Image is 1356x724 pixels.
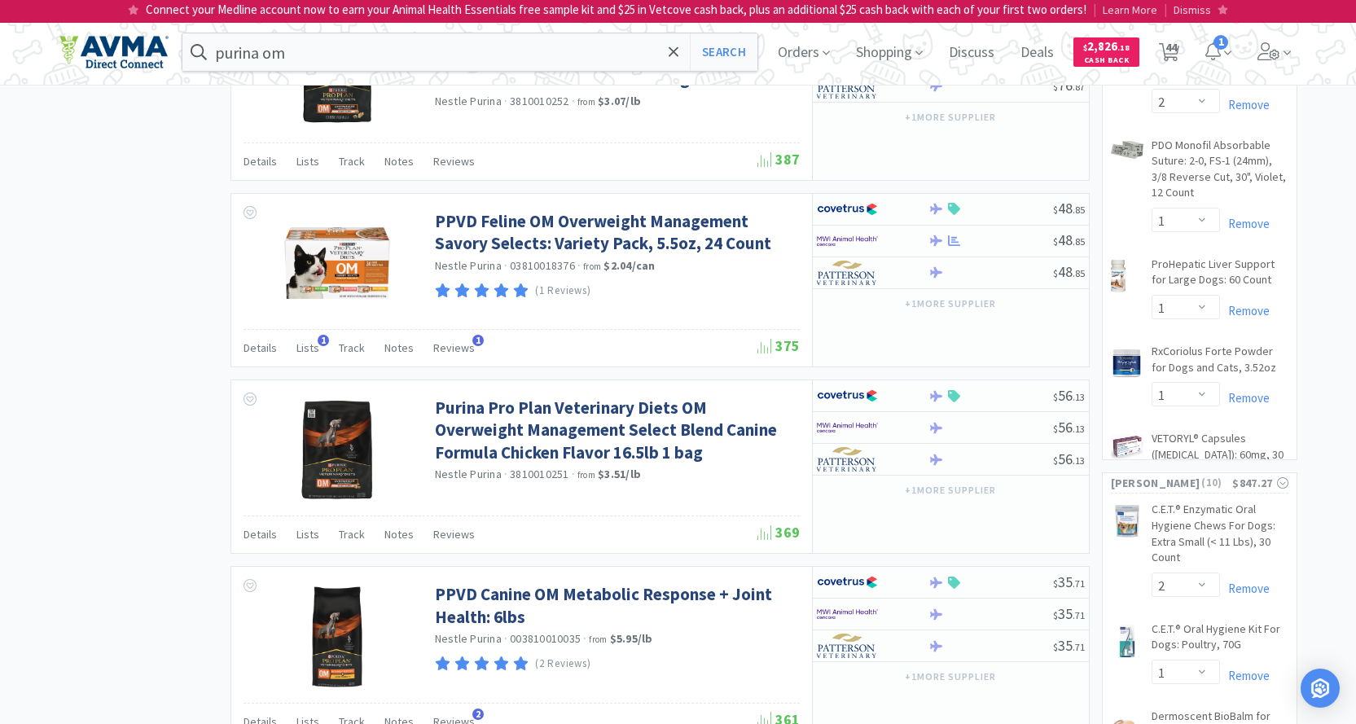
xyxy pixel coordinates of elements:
[817,602,878,626] img: f6b2451649754179b5b4e0c70c3f7cb0_2.png
[1117,42,1130,53] span: . 18
[1152,502,1288,572] a: C.E.T.® Enzymatic Oral Hygiene Chews For Dogs: Extra Small (< 11 Lbs), 30 Count
[603,258,655,273] strong: $2.04 / can
[1111,474,1200,492] span: [PERSON_NAME]
[284,583,390,689] img: 084fd7baa2224020a411e96b7cee10bb_399664.png
[244,154,277,169] span: Details
[1152,431,1288,485] a: VETORYL® Capsules ([MEDICAL_DATA]): 60mg, 30 Count
[817,447,878,472] img: f5e969b455434c6296c6d81ef179fa71_3.png
[435,583,796,628] a: PPVD Canine OM Metabolic Response + Joint Health: 6lbs
[435,631,502,646] a: Nestle Purina
[757,336,800,355] span: 375
[296,154,319,169] span: Lists
[577,96,595,108] span: from
[1083,38,1130,54] span: 2,826
[504,258,507,273] span: ·
[897,292,1003,315] button: +1more supplier
[849,20,929,85] span: Shopping
[817,415,878,440] img: f6b2451649754179b5b4e0c70c3f7cb0_2.png
[897,106,1003,129] button: +1more supplier
[296,527,319,542] span: Lists
[318,335,329,346] span: 1
[1073,81,1085,93] span: . 87
[610,631,653,646] strong: $5.95 / lb
[296,340,319,355] span: Lists
[598,94,641,108] strong: $3.07 / lb
[1053,423,1058,435] span: $
[942,46,1001,60] a: Discuss
[59,35,169,69] img: e4e33dab9f054f5782a47901c742baa9_102.png
[472,335,484,346] span: 1
[1053,609,1058,621] span: $
[1053,636,1085,655] span: 35
[244,527,277,542] span: Details
[583,261,601,272] span: from
[435,397,796,463] a: Purina Pro Plan Veterinary Diets OM Overweight Management Select Blend Canine Formula Chicken Fla...
[435,94,502,108] a: Nestle Purina
[1200,475,1232,491] span: ( 10 )
[1073,391,1085,403] span: . 13
[1073,235,1085,248] span: . 85
[583,631,586,646] span: ·
[817,74,878,99] img: f5e969b455434c6296c6d81ef179fa71_3.png
[757,523,800,542] span: 369
[1111,625,1143,657] img: 7924e6006fbb485c8ac85badbcca3d22_51198.jpeg
[1152,621,1288,660] a: C.E.T.® Oral Hygiene Kit For Dogs: Poultry, 70G
[1111,347,1143,380] img: 438425291eb341298d734219e149d4c6_722915.png
[535,283,590,300] p: (1 Reviews)
[1053,418,1085,437] span: 56
[1053,199,1085,217] span: 48
[1152,257,1288,295] a: ProHepatic Liver Support for Large Dogs: 60 Count
[942,20,1001,85] span: Discuss
[1053,641,1058,653] span: $
[1083,42,1087,53] span: $
[1053,262,1085,281] span: 48
[1174,2,1211,17] span: Dismiss
[435,258,502,273] a: Nestle Purina
[1073,30,1139,74] a: $2,826.18Cash Back
[433,527,475,542] span: Reviews
[433,154,475,169] span: Reviews
[1073,423,1085,435] span: . 13
[435,467,502,481] a: Nestle Purina
[1073,204,1085,216] span: . 85
[1111,505,1143,538] img: 25e7eb57020d4dc8bbed3f21ee1a832d_51186.jpeg
[510,258,575,273] span: 03810018376
[504,631,507,646] span: ·
[1164,2,1167,17] span: |
[1053,573,1085,591] span: 35
[1103,2,1157,17] span: Learn More
[1053,81,1058,93] span: $
[510,467,569,481] span: 3810010251
[1232,474,1288,492] div: $847.27
[1083,56,1130,67] span: Cash Back
[1213,35,1228,50] span: 1
[1014,46,1060,60] a: Deals
[572,467,575,481] span: ·
[1152,138,1288,208] a: PDO Monofil Absorbable Suture: 2-0, FS-1 (24mm), 3/8 Reverse Cut, 30", Violet, 12 Count
[1152,344,1288,382] a: RxCoriolus Forte Powder for Dogs and Cats, 3.52oz
[1073,267,1085,279] span: . 85
[598,467,641,481] strong: $3.51 / lb
[1220,581,1270,596] a: Remove
[817,197,878,222] img: 77fca1acd8b6420a9015268ca798ef17_1.png
[1220,390,1270,406] a: Remove
[1053,267,1058,279] span: $
[690,33,757,71] button: Search
[1053,235,1058,248] span: $
[897,665,1003,688] button: +1more supplier
[1111,260,1126,292] img: 8fa013d6f185400e9436ae356343da00_12407.png
[577,469,595,480] span: from
[1053,391,1058,403] span: $
[1220,216,1270,231] a: Remove
[1220,668,1270,683] a: Remove
[1053,577,1058,590] span: $
[1053,454,1058,467] span: $
[897,479,1003,502] button: +1more supplier
[244,340,277,355] span: Details
[572,94,575,108] span: ·
[433,340,475,355] span: Reviews
[817,229,878,253] img: f6b2451649754179b5b4e0c70c3f7cb0_2.png
[1053,204,1058,216] span: $
[1073,641,1085,653] span: . 71
[1093,2,1096,17] span: |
